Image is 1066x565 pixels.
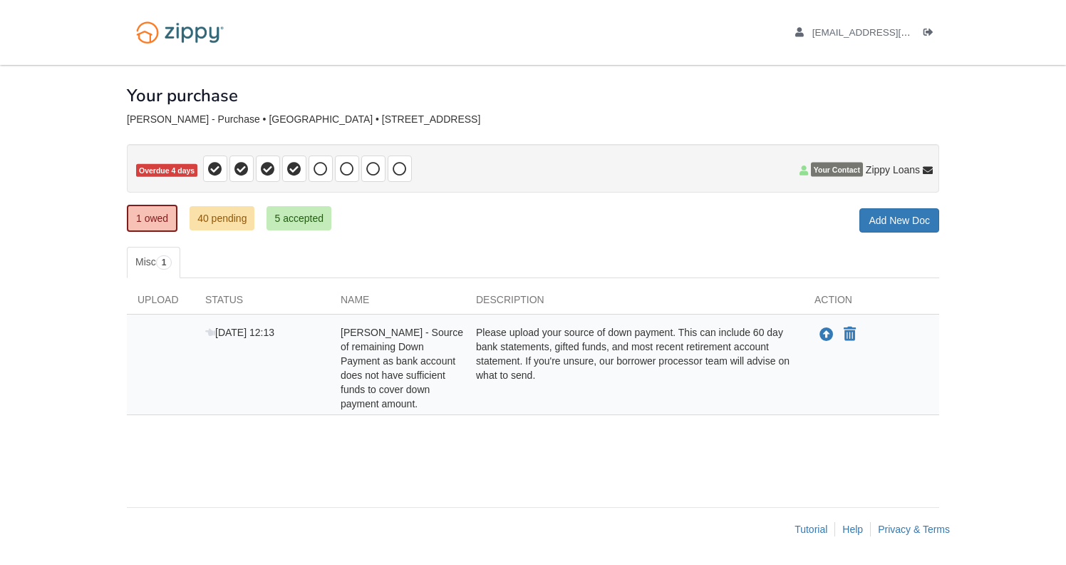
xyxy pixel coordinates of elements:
[341,327,463,409] span: [PERSON_NAME] - Source of remaining Down Payment as bank account does not have sufficient funds t...
[190,206,254,230] a: 40 pending
[795,27,976,41] a: edit profile
[866,163,920,177] span: Zippy Loans
[795,524,827,535] a: Tutorial
[330,292,465,314] div: Name
[127,292,195,314] div: Upload
[127,86,238,105] h1: Your purchase
[156,255,172,270] span: 1
[205,327,274,338] span: [DATE] 12:13
[127,247,180,278] a: Misc
[859,208,939,233] a: Add New Doc
[195,292,330,314] div: Status
[812,27,976,38] span: rfultz@bsu.edu
[842,524,863,535] a: Help
[127,113,939,126] div: [PERSON_NAME] - Purchase • [GEOGRAPHIC_DATA] • [STREET_ADDRESS]
[127,205,177,232] a: 1 owed
[811,163,863,177] span: Your Contact
[923,27,939,41] a: Log out
[465,325,804,411] div: Please upload your source of down payment. This can include 60 day bank statements, gifted funds,...
[127,14,233,51] img: Logo
[266,206,331,230] a: 5 accepted
[804,292,939,314] div: Action
[818,325,835,344] button: Upload Robert Fultz - Source of remaining Down Payment as bank account does not have sufficient f...
[465,292,804,314] div: Description
[878,524,950,535] a: Privacy & Terms
[136,164,197,178] span: Overdue 4 days
[842,326,857,343] button: Declare Robert Fultz - Source of remaining Down Payment as bank account does not have sufficient ...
